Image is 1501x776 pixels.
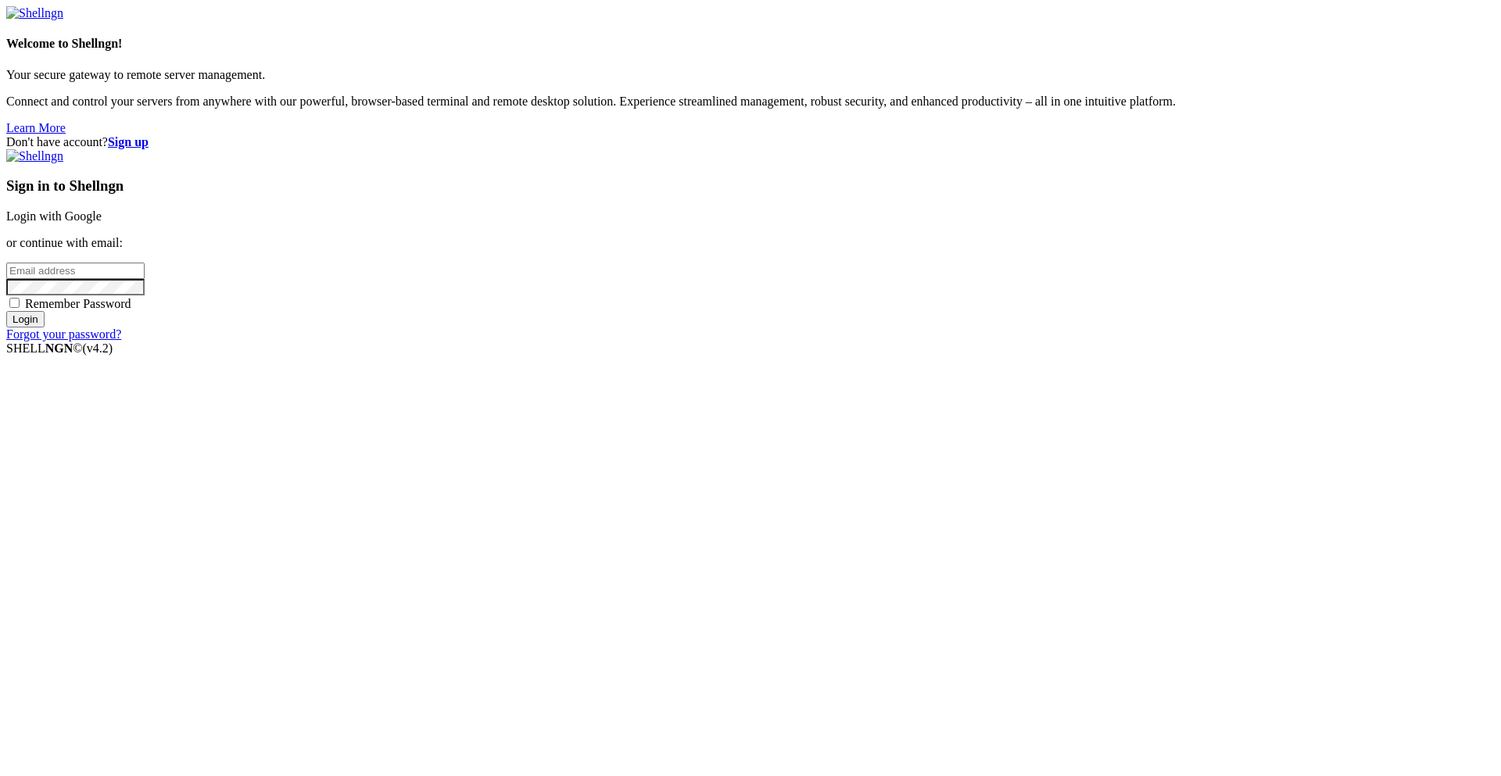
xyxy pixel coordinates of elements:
[6,37,1495,51] h4: Welcome to Shellngn!
[6,236,1495,250] p: or continue with email:
[6,263,145,279] input: Email address
[6,342,113,355] span: SHELL ©
[6,68,1495,82] p: Your secure gateway to remote server management.
[6,177,1495,195] h3: Sign in to Shellngn
[83,342,113,355] span: 4.2.0
[6,327,121,341] a: Forgot your password?
[25,297,131,310] span: Remember Password
[45,342,73,355] b: NGN
[6,135,1495,149] div: Don't have account?
[6,95,1495,109] p: Connect and control your servers from anywhere with our powerful, browser-based terminal and remo...
[6,149,63,163] img: Shellngn
[6,311,45,327] input: Login
[6,6,63,20] img: Shellngn
[6,209,102,223] a: Login with Google
[9,298,20,308] input: Remember Password
[108,135,149,148] a: Sign up
[6,121,66,134] a: Learn More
